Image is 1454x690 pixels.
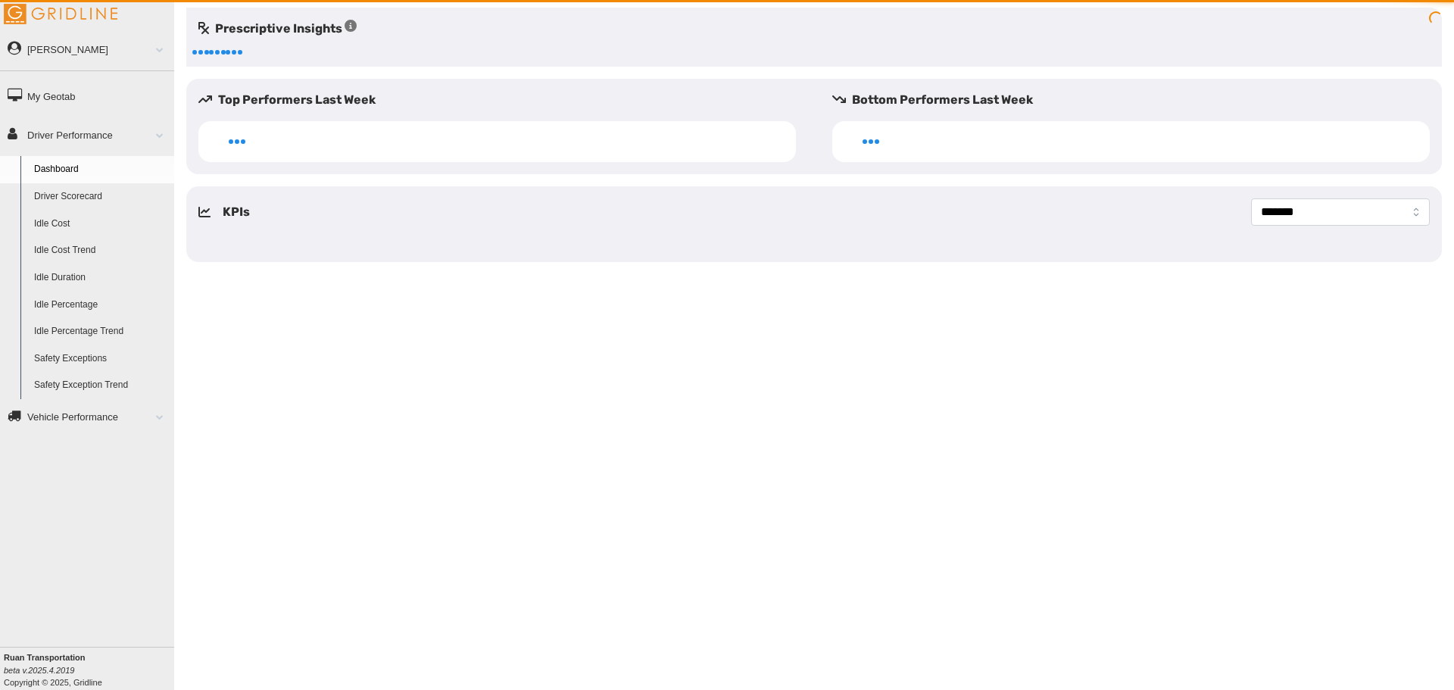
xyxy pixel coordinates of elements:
a: Safety Exceptions [27,345,174,373]
b: Ruan Transportation [4,653,86,662]
a: Idle Cost [27,211,174,238]
a: Idle Cost Trend [27,237,174,264]
a: Driver Scorecard [27,183,174,211]
a: Safety Exception Trend [27,372,174,399]
a: Idle Duration [27,264,174,292]
a: Idle Percentage Trend [27,318,174,345]
h5: Bottom Performers Last Week [832,91,1442,109]
h5: KPIs [223,203,250,221]
img: Gridline [4,4,117,24]
h5: Top Performers Last Week [198,91,808,109]
div: Copyright © 2025, Gridline [4,651,174,688]
a: Dashboard [27,156,174,183]
i: beta v.2025.4.2019 [4,666,74,675]
a: Idle Percentage [27,292,174,319]
h5: Prescriptive Insights [198,20,357,38]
